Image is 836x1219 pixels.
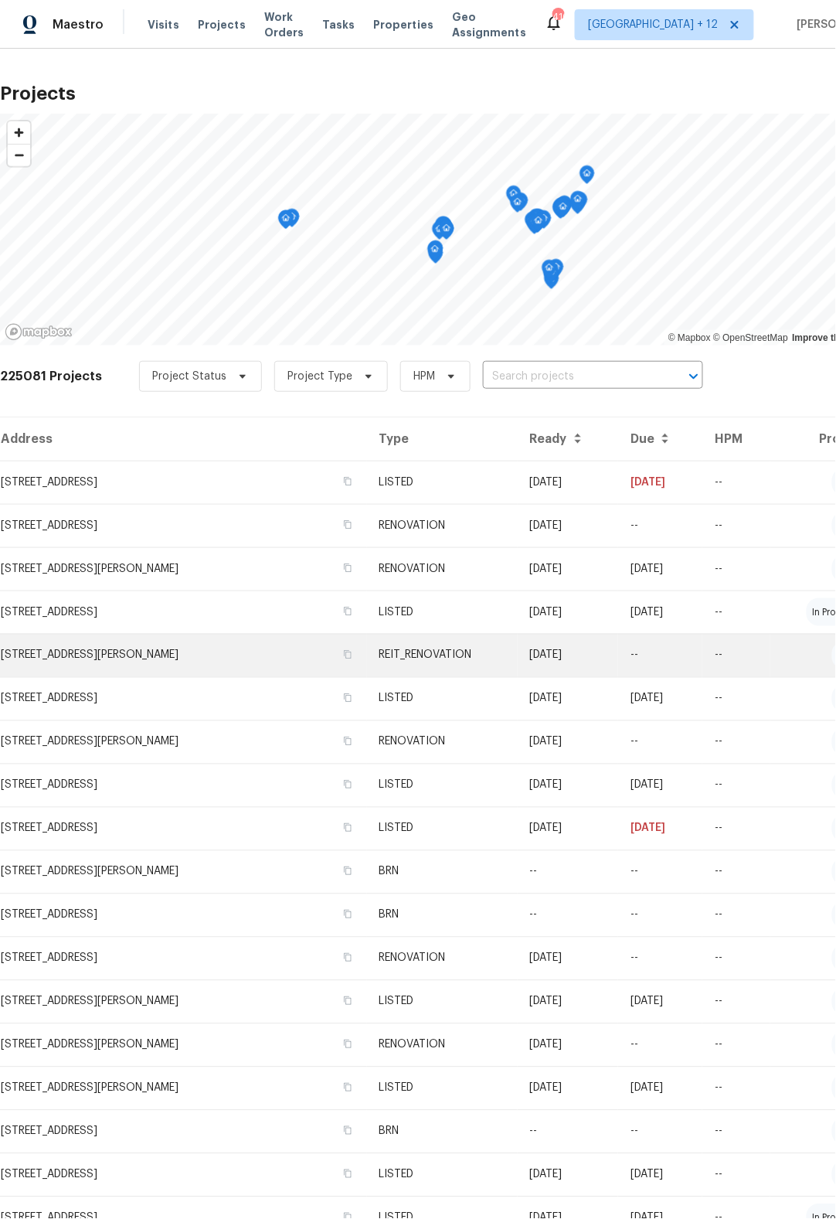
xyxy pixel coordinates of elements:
[518,720,619,764] td: [DATE]
[702,547,770,591] td: --
[506,186,522,209] div: Map marker
[618,461,702,504] td: [DATE]
[702,677,770,720] td: --
[367,937,518,980] td: RENOVATION
[367,591,518,634] td: LISTED
[367,807,518,850] td: LISTED
[557,196,573,220] div: Map marker
[555,197,570,221] div: Map marker
[618,980,702,1023] td: [DATE]
[542,260,557,284] div: Map marker
[413,369,435,384] span: HPM
[432,221,447,245] div: Map marker
[713,332,788,343] a: OpenStreetMap
[525,212,540,236] div: Map marker
[435,216,450,240] div: Map marker
[510,194,525,218] div: Map marker
[284,209,300,233] div: Map marker
[148,17,179,32] span: Visits
[702,1110,770,1153] td: --
[518,1153,619,1197] td: [DATE]
[618,504,702,547] td: --
[618,807,702,850] td: [DATE]
[8,121,30,144] button: Zoom in
[518,850,619,894] td: --
[702,417,770,461] th: HPM
[322,19,355,30] span: Tasks
[702,720,770,764] td: --
[367,461,518,504] td: LISTED
[341,1037,355,1051] button: Copy Address
[518,764,619,807] td: [DATE]
[8,144,30,166] button: Zoom out
[527,216,542,240] div: Map marker
[436,218,451,242] div: Map marker
[518,1067,619,1110] td: [DATE]
[618,1153,702,1197] td: [DATE]
[341,907,355,921] button: Copy Address
[528,209,544,233] div: Map marker
[518,937,619,980] td: [DATE]
[528,213,543,237] div: Map marker
[367,850,518,894] td: BRN
[341,778,355,792] button: Copy Address
[702,1023,770,1067] td: --
[341,475,355,489] button: Copy Address
[618,764,702,807] td: [DATE]
[367,980,518,1023] td: LISTED
[367,1110,518,1153] td: BRN
[618,1067,702,1110] td: [DATE]
[367,634,518,677] td: REIT_RENOVATION
[556,199,571,223] div: Map marker
[518,591,619,634] td: [DATE]
[702,980,770,1023] td: --
[427,241,443,265] div: Map marker
[367,677,518,720] td: LISTED
[552,9,563,25] div: 416
[367,1023,518,1067] td: RENOVATION
[341,1124,355,1138] button: Copy Address
[152,369,226,384] span: Project Status
[428,240,443,264] div: Map marker
[618,417,702,461] th: Due
[549,259,564,283] div: Map marker
[528,213,543,237] div: Map marker
[702,634,770,677] td: --
[618,547,702,591] td: [DATE]
[552,199,568,223] div: Map marker
[8,145,30,166] span: Zoom out
[618,677,702,720] td: [DATE]
[588,17,719,32] span: [GEOGRAPHIC_DATA] + 12
[518,547,619,591] td: [DATE]
[367,547,518,591] td: RENOVATION
[5,323,73,341] a: Mapbox homepage
[531,213,546,237] div: Map marker
[367,417,518,461] th: Type
[367,894,518,937] td: BRN
[367,720,518,764] td: RENOVATION
[518,461,619,504] td: [DATE]
[518,634,619,677] td: [DATE]
[341,821,355,835] button: Copy Address
[367,764,518,807] td: LISTED
[341,648,355,662] button: Copy Address
[553,198,569,222] div: Map marker
[341,561,355,575] button: Copy Address
[553,200,569,224] div: Map marker
[452,9,526,40] span: Geo Assignments
[341,691,355,705] button: Copy Address
[278,210,294,234] div: Map marker
[702,937,770,980] td: --
[702,461,770,504] td: --
[668,332,711,343] a: Mapbox
[618,1023,702,1067] td: --
[702,504,770,547] td: --
[439,220,454,244] div: Map marker
[579,165,595,189] div: Map marker
[518,1023,619,1067] td: [DATE]
[702,850,770,894] td: --
[618,894,702,937] td: --
[683,366,705,387] button: Open
[341,994,355,1008] button: Copy Address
